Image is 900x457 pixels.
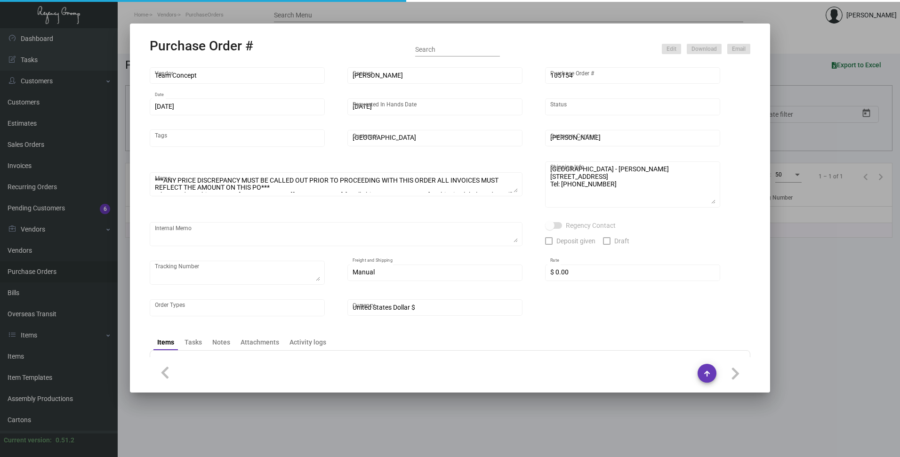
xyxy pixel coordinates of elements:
[556,235,595,247] span: Deposit given
[691,45,717,53] span: Download
[727,44,750,54] button: Email
[157,337,174,347] div: Items
[667,45,676,53] span: Edit
[662,44,681,54] button: Edit
[289,337,326,347] div: Activity logs
[614,235,629,247] span: Draft
[185,337,202,347] div: Tasks
[212,337,230,347] div: Notes
[732,45,746,53] span: Email
[566,220,616,231] span: Regency Contact
[56,435,74,445] div: 0.51.2
[150,38,253,54] h2: Purchase Order #
[353,268,375,276] span: Manual
[687,44,722,54] button: Download
[4,435,52,445] div: Current version:
[241,337,279,347] div: Attachments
